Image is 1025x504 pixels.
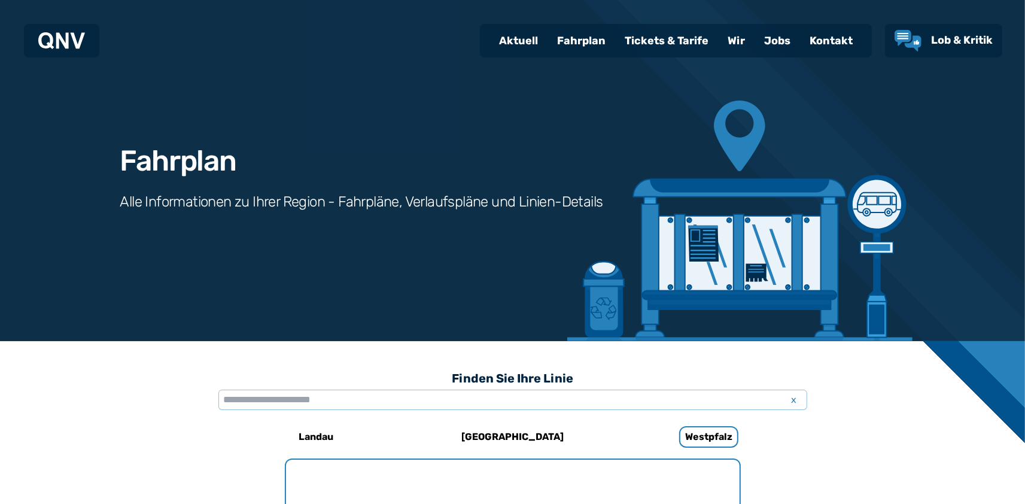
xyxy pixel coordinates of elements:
span: Lob & Kritik [931,34,993,47]
h1: Fahrplan [120,147,236,175]
h6: Westpfalz [679,426,738,448]
a: QNV Logo [38,29,85,53]
a: [GEOGRAPHIC_DATA] [433,423,592,451]
a: Jobs [755,25,800,56]
a: Aktuell [489,25,548,56]
a: Fahrplan [548,25,615,56]
a: Kontakt [800,25,862,56]
h6: Landau [294,427,339,447]
span: x [786,393,802,407]
a: Tickets & Tarife [615,25,718,56]
h6: [GEOGRAPHIC_DATA] [457,427,568,447]
a: Westpfalz [629,423,789,451]
a: Wir [718,25,755,56]
h3: Alle Informationen zu Ihrer Region - Fahrpläne, Verlaufspläne und Linien-Details [120,192,603,211]
h3: Finden Sie Ihre Linie [218,365,807,391]
a: Landau [237,423,396,451]
img: QNV Logo [38,32,85,49]
a: Lob & Kritik [895,30,993,51]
